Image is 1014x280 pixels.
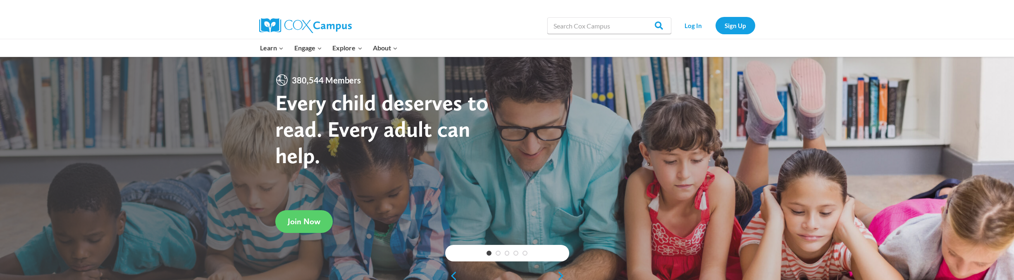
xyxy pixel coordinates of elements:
a: 4 [513,251,518,256]
input: Search Cox Campus [547,17,671,34]
nav: Secondary Navigation [675,17,755,34]
span: About [373,43,398,53]
span: Join Now [288,216,320,226]
a: Log In [675,17,711,34]
a: 5 [523,251,527,256]
nav: Primary Navigation [255,39,403,57]
span: 380,544 Members [289,74,364,87]
a: 2 [496,251,501,256]
span: Engage [294,43,322,53]
a: Join Now [275,210,333,233]
span: Explore [332,43,362,53]
img: Cox Campus [259,18,352,33]
a: 1 [487,251,491,256]
strong: Every child deserves to read. Every adult can help. [275,89,489,168]
a: 3 [505,251,510,256]
a: Sign Up [716,17,755,34]
span: Learn [260,43,284,53]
